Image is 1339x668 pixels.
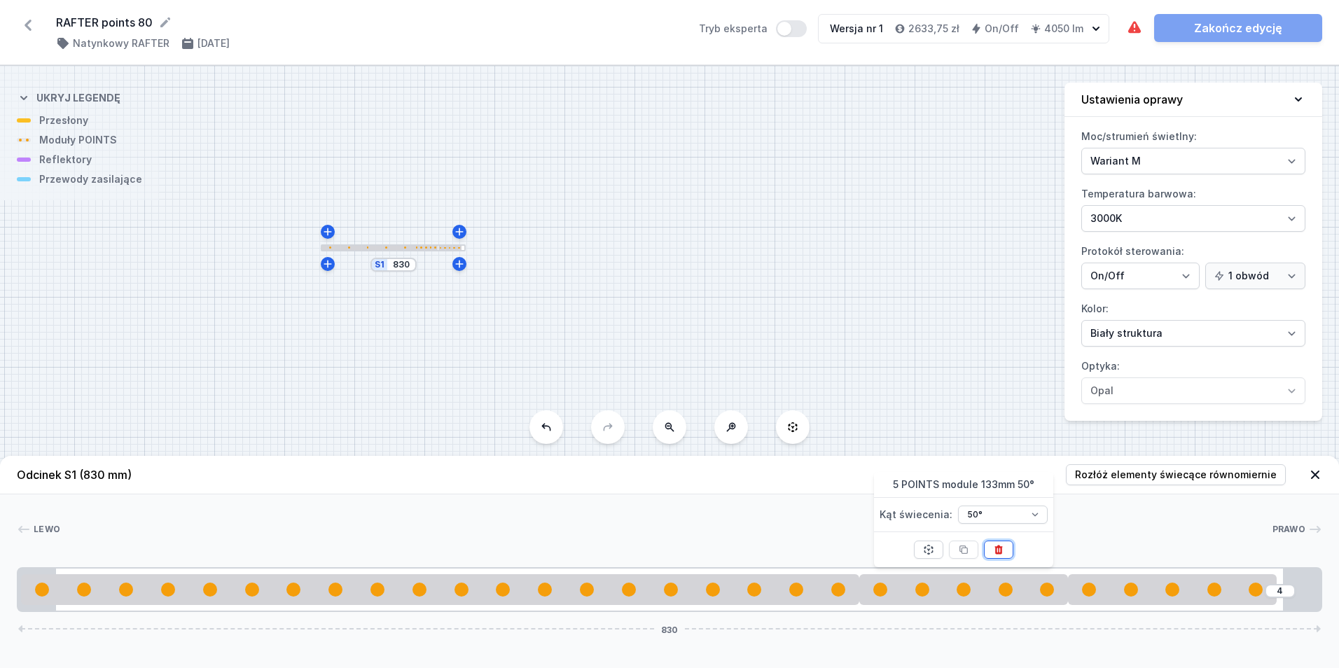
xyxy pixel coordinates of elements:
[197,36,230,50] h4: [DATE]
[36,91,120,105] h4: Ukryj legendę
[73,36,169,50] h4: Natynkowy RAFTER
[776,20,807,37] button: Tryb eksperta
[1075,468,1277,482] span: Rozłóż elementy świecące równomiernie
[21,574,859,605] div: 20 POINTS module 534mm 50°
[655,625,684,633] span: 830
[985,22,1019,36] h4: On/Off
[1081,355,1305,404] label: Optyka:
[958,506,1048,524] select: Kąt świecenia:
[1205,263,1305,289] select: Protokół sterowania:
[17,80,120,113] button: Ukryj legendę
[818,14,1109,43] button: Wersja nr 12633,75 złOn/Off4050 lm
[1044,22,1083,36] h4: 4050 lm
[1081,148,1305,174] select: Moc/strumień świetlny:
[1081,125,1305,174] label: Moc/strumień świetlny:
[1081,298,1305,347] label: Kolor:
[880,503,952,526] span: Kąt świecenia :
[1081,205,1305,232] select: Temperatura barwowa:
[1068,574,1277,605] div: 5 POINTS module 133mm 50°
[914,541,943,559] button: Wyśrodkuj
[1081,377,1305,404] select: Optyka:
[1066,464,1286,485] button: Rozłóż elementy świecące równomiernie
[1081,91,1183,108] h4: Ustawienia oprawy
[1064,83,1322,117] button: Ustawienia oprawy
[1081,240,1305,289] label: Protokół sterowania:
[1081,263,1200,289] select: Protokół sterowania:
[1272,524,1306,535] span: Prawo
[34,524,60,535] span: Lewo
[1081,320,1305,347] select: Kolor:
[859,574,1068,605] div: 5 POINTS module 133mm 50°
[830,22,883,36] div: Wersja nr 1
[949,541,978,559] button: Duplikuj
[56,14,682,31] form: RAFTER points 80
[17,466,132,483] h4: Odcinek S1
[908,22,959,36] h4: 2633,75 zł
[984,541,1013,559] button: Usuń element
[1269,585,1291,597] input: Wymiar [mm]
[158,15,172,29] button: Edytuj nazwę projektu
[1081,183,1305,232] label: Temperatura barwowa:
[79,468,132,482] span: (830 mm)
[699,20,807,37] label: Tryb eksperta
[390,259,412,270] input: Wymiar [mm]
[874,472,1053,498] span: 5 POINTS module 133mm 50°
